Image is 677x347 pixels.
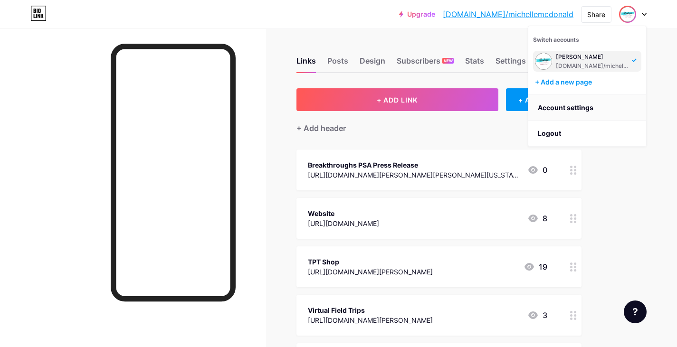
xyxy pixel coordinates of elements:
a: Upgrade [399,10,435,18]
div: 0 [527,164,547,176]
a: [DOMAIN_NAME]/michellemcdonald [443,9,573,20]
div: [URL][DOMAIN_NAME][PERSON_NAME][PERSON_NAME][US_STATE] [308,170,520,180]
li: Logout [528,121,646,146]
div: Share [587,9,605,19]
div: + ADD EMBED [506,88,582,111]
span: + ADD LINK [377,96,418,104]
div: Posts [327,55,348,72]
button: + ADD LINK [296,88,498,111]
div: TPT Shop [308,257,433,267]
div: Settings [496,55,526,72]
div: Stats [465,55,484,72]
div: [URL][DOMAIN_NAME][PERSON_NAME] [308,267,433,277]
div: Design [360,55,385,72]
div: + Add header [296,122,346,134]
div: + Add a new page [535,77,641,87]
div: 8 [527,213,547,224]
span: NEW [444,58,453,64]
div: [URL][DOMAIN_NAME][PERSON_NAME] [308,315,433,325]
div: 19 [524,261,547,272]
img: michellemcdonald [535,53,552,70]
div: Links [296,55,316,72]
div: Subscribers [397,55,454,72]
div: [DOMAIN_NAME]/michellemcdonald [556,62,629,70]
div: Breakthroughs PSA Press Release [308,160,520,170]
div: Virtual Field Trips [308,305,433,315]
div: 3 [527,309,547,321]
img: michellemcdonald [620,7,635,22]
a: Account settings [528,95,646,121]
div: [URL][DOMAIN_NAME] [308,218,379,228]
div: Website [308,208,379,218]
div: [PERSON_NAME] [556,53,629,61]
span: Switch accounts [533,36,579,43]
